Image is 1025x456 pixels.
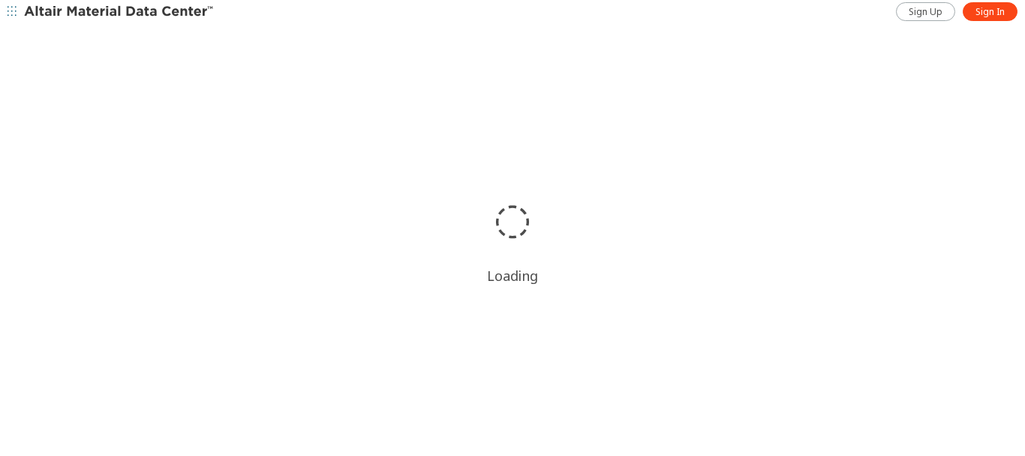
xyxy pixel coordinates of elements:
[909,6,942,18] span: Sign Up
[896,2,955,21] a: Sign Up
[975,6,1005,18] span: Sign In
[487,267,538,285] div: Loading
[963,2,1017,21] a: Sign In
[24,5,215,20] img: Altair Material Data Center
